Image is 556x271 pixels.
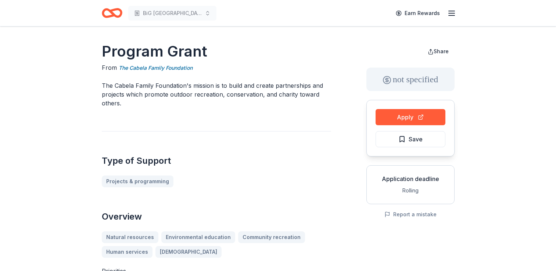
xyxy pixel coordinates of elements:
[434,48,449,54] span: Share
[102,81,331,108] p: The Cabela Family Foundation's mission is to build and create partnerships and projects which pro...
[409,134,423,144] span: Save
[373,186,448,195] div: Rolling
[102,176,173,187] a: Projects & programming
[376,109,445,125] button: Apply
[391,7,444,20] a: Earn Rewards
[422,44,455,59] button: Share
[143,9,202,18] span: BiG [GEOGRAPHIC_DATA]
[119,64,193,72] a: The Cabela Family Foundation
[102,211,331,223] h2: Overview
[102,155,331,167] h2: Type of Support
[102,41,331,62] h1: Program Grant
[373,174,448,183] div: Application deadline
[102,4,122,22] a: Home
[366,68,455,91] div: not specified
[128,6,216,21] button: BiG [GEOGRAPHIC_DATA]
[376,131,445,147] button: Save
[384,210,437,219] button: Report a mistake
[102,63,331,72] div: From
